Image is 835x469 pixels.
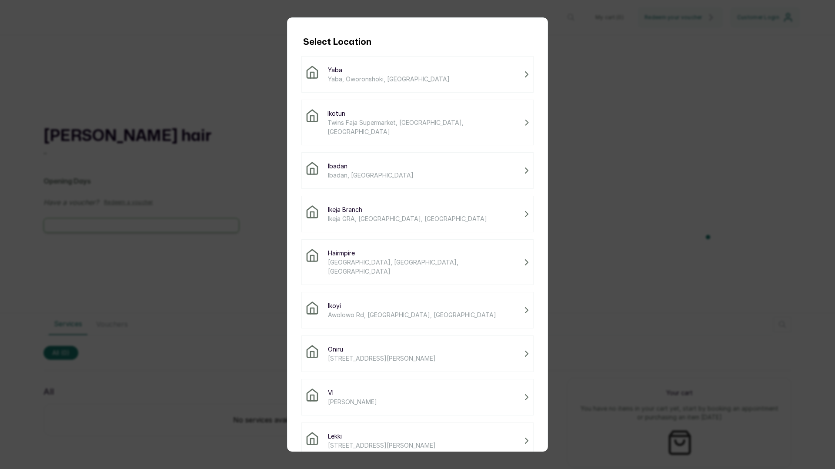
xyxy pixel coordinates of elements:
[328,310,496,319] span: Awolowo Rd, [GEOGRAPHIC_DATA], [GEOGRAPHIC_DATA]
[327,109,521,118] span: Ikotun
[328,248,521,258] span: Hairmpire
[328,388,377,397] span: VI
[328,65,450,74] span: Yaba
[328,345,436,354] span: Oniru
[328,258,521,276] span: [GEOGRAPHIC_DATA], [GEOGRAPHIC_DATA], [GEOGRAPHIC_DATA]
[328,432,436,441] span: Lekki
[328,74,450,84] span: Yaba, Oworonshoki, [GEOGRAPHIC_DATA]
[328,441,436,450] span: [STREET_ADDRESS][PERSON_NAME]
[328,171,414,180] span: Ibadan, [GEOGRAPHIC_DATA]
[328,301,496,310] span: Ikoyi
[328,354,436,363] span: [STREET_ADDRESS][PERSON_NAME]
[328,214,487,223] span: Ikeja GRA, [GEOGRAPHIC_DATA], [GEOGRAPHIC_DATA]
[328,205,487,214] span: Ikeja Branch
[303,35,371,49] h1: Select Location
[327,118,521,136] span: Twins Faja Supermarket, [GEOGRAPHIC_DATA], [GEOGRAPHIC_DATA]
[328,397,377,406] span: [PERSON_NAME]
[328,161,414,171] span: Ibadan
